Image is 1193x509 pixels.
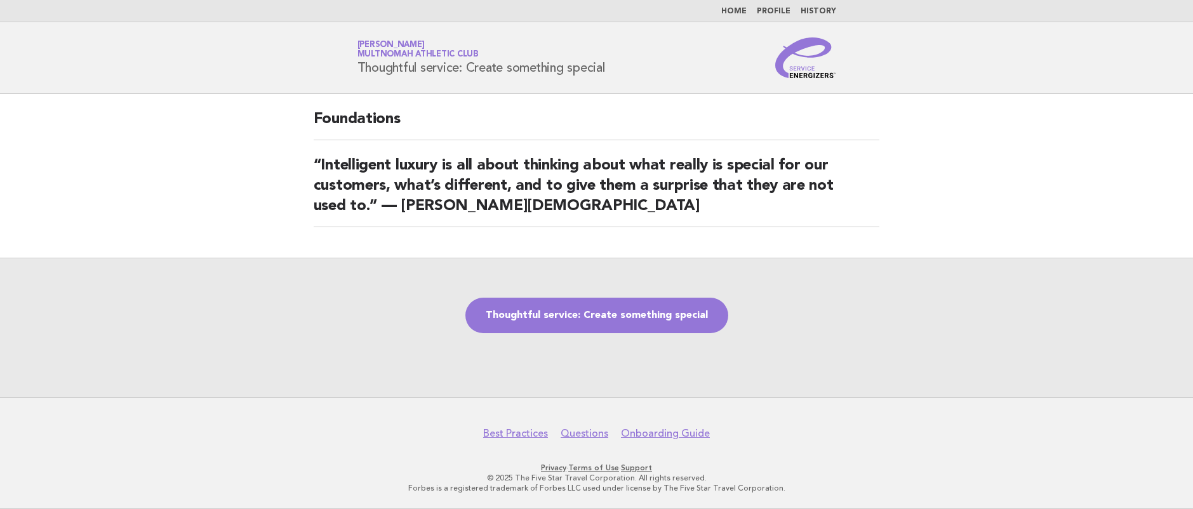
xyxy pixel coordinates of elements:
a: Profile [757,8,790,15]
a: Onboarding Guide [621,427,710,440]
span: Multnomah Athletic Club [357,51,479,59]
p: Forbes is a registered trademark of Forbes LLC used under license by The Five Star Travel Corpora... [208,483,985,493]
a: Terms of Use [568,463,619,472]
a: [PERSON_NAME]Multnomah Athletic Club [357,41,479,58]
a: Thoughtful service: Create something special [465,298,728,333]
a: Questions [561,427,608,440]
a: Privacy [541,463,566,472]
p: · · [208,463,985,473]
p: © 2025 The Five Star Travel Corporation. All rights reserved. [208,473,985,483]
h2: Foundations [314,109,880,140]
img: Service Energizers [775,37,836,78]
h2: “Intelligent luxury is all about thinking about what really is special for our customers, what’s ... [314,155,880,227]
h1: Thoughtful service: Create something special [357,41,605,74]
a: Home [721,8,747,15]
a: History [801,8,836,15]
a: Support [621,463,652,472]
a: Best Practices [483,427,548,440]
